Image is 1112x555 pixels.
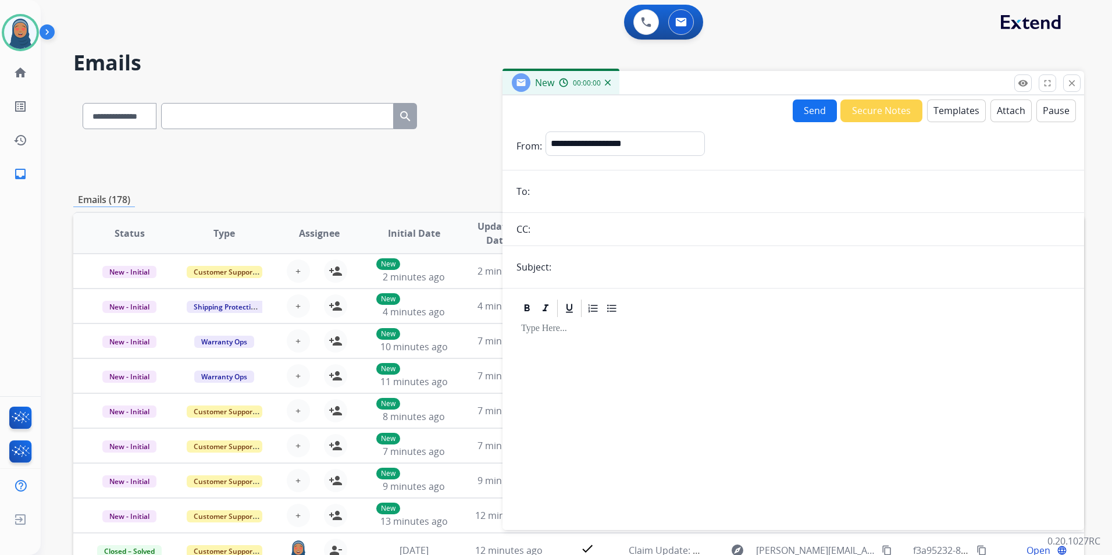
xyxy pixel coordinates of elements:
[295,439,301,453] span: +
[1036,99,1076,122] button: Pause
[287,434,310,457] button: +
[1018,78,1028,88] mat-icon: remove_red_eye
[295,508,301,522] span: +
[187,301,266,313] span: Shipping Protection
[287,504,310,527] button: +
[73,51,1084,74] h2: Emails
[102,371,156,383] span: New - Initial
[383,305,445,318] span: 4 minutes ago
[477,404,540,417] span: 7 minutes ago
[102,266,156,278] span: New - Initial
[990,99,1032,122] button: Attach
[102,475,156,488] span: New - Initial
[383,271,445,283] span: 2 minutes ago
[329,474,343,488] mat-icon: person_add
[477,335,540,347] span: 7 minutes ago
[516,139,542,153] p: From:
[535,76,554,89] span: New
[475,509,543,522] span: 12 minutes ago
[102,301,156,313] span: New - Initial
[376,433,400,444] p: New
[561,300,578,317] div: Underline
[287,364,310,387] button: +
[376,398,400,410] p: New
[398,109,412,123] mat-icon: search
[477,439,540,452] span: 7 minutes ago
[793,99,837,122] button: Send
[537,300,554,317] div: Italic
[102,440,156,453] span: New - Initial
[380,340,448,353] span: 10 minutes ago
[13,99,27,113] mat-icon: list_alt
[380,515,448,528] span: 13 minutes ago
[1047,534,1100,548] p: 0.20.1027RC
[187,440,262,453] span: Customer Support
[213,226,235,240] span: Type
[329,369,343,383] mat-icon: person_add
[477,265,540,277] span: 2 minutes ago
[4,16,37,49] img: avatar
[287,399,310,422] button: +
[287,259,310,283] button: +
[187,475,262,488] span: Customer Support
[194,371,254,383] span: Warranty Ops
[295,404,301,418] span: +
[73,193,135,207] p: Emails (178)
[102,336,156,348] span: New - Initial
[13,66,27,80] mat-icon: home
[299,226,340,240] span: Assignee
[329,404,343,418] mat-icon: person_add
[329,299,343,313] mat-icon: person_add
[584,300,602,317] div: Ordered List
[376,468,400,479] p: New
[471,219,523,247] span: Updated Date
[1067,78,1077,88] mat-icon: close
[376,503,400,514] p: New
[383,480,445,493] span: 9 minutes ago
[295,369,301,383] span: +
[187,266,262,278] span: Customer Support
[187,405,262,418] span: Customer Support
[840,99,922,122] button: Secure Notes
[287,294,310,318] button: +
[1042,78,1053,88] mat-icon: fullscreen
[573,79,601,88] span: 00:00:00
[187,510,262,522] span: Customer Support
[516,260,551,274] p: Subject:
[329,264,343,278] mat-icon: person_add
[295,299,301,313] span: +
[383,410,445,423] span: 8 minutes ago
[516,222,530,236] p: CC:
[287,469,310,492] button: +
[927,99,986,122] button: Templates
[477,300,540,312] span: 4 minutes ago
[287,329,310,353] button: +
[477,369,540,382] span: 7 minutes ago
[380,375,448,388] span: 11 minutes ago
[102,405,156,418] span: New - Initial
[329,508,343,522] mat-icon: person_add
[295,334,301,348] span: +
[115,226,145,240] span: Status
[329,334,343,348] mat-icon: person_add
[518,300,536,317] div: Bold
[295,474,301,488] span: +
[194,336,254,348] span: Warranty Ops
[376,328,400,340] p: New
[516,184,530,198] p: To:
[388,226,440,240] span: Initial Date
[383,445,445,458] span: 7 minutes ago
[13,167,27,181] mat-icon: inbox
[102,510,156,522] span: New - Initial
[295,264,301,278] span: +
[376,363,400,375] p: New
[603,300,621,317] div: Bullet List
[376,258,400,270] p: New
[477,474,540,487] span: 9 minutes ago
[376,293,400,305] p: New
[329,439,343,453] mat-icon: person_add
[13,133,27,147] mat-icon: history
